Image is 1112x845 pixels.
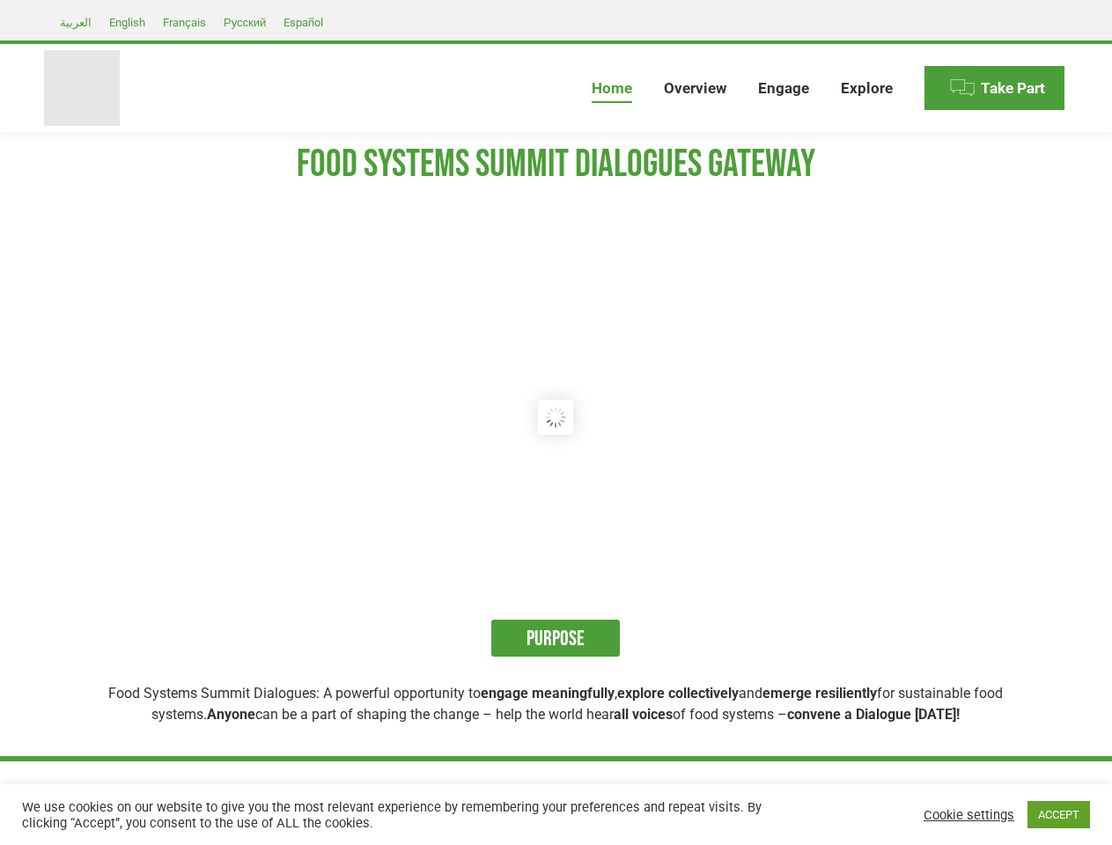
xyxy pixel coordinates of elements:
[109,16,145,29] span: English
[100,11,154,33] a: English
[924,807,1014,823] a: Cookie settings
[949,75,976,101] img: Menu icon
[284,16,323,29] span: Español
[758,79,809,98] span: Engage
[614,706,673,723] strong: all voices
[664,79,726,98] span: Overview
[215,11,275,33] a: Русский
[44,683,1067,725] p: Food Systems Summit Dialogues: A powerful opportunity to , and for sustainable food systems. can ...
[981,79,1045,98] span: Take Part
[224,16,266,29] span: Русский
[841,79,893,98] span: Explore
[617,685,739,702] strong: explore collectively
[60,16,92,29] span: العربية
[592,79,632,98] span: Home
[51,11,100,33] a: العربية
[481,685,615,702] strong: engage meaningfully
[154,11,215,33] a: Français
[163,16,206,29] span: Français
[275,11,332,33] a: Español
[207,706,255,723] strong: Anyone
[44,50,120,126] img: Food Systems Summit Dialogues
[762,685,877,702] strong: emerge resiliently
[1027,801,1090,828] a: ACCEPT
[44,141,1068,188] h1: FOOD SYSTEMS SUMMIT DIALOGUES GATEWAY
[491,620,620,657] h3: PURPOSE
[787,706,960,723] strong: convene a Dialogue [DATE]!
[22,799,770,831] div: We use cookies on our website to give you the most relevant experience by remembering your prefer...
